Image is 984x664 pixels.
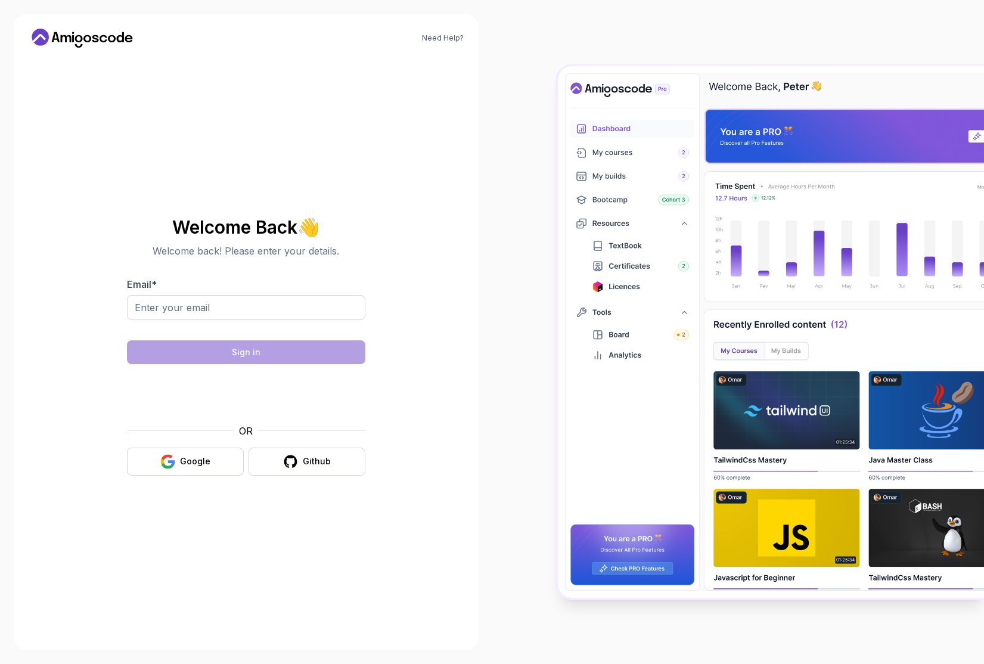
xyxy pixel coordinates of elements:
button: Sign in [127,340,365,364]
p: Welcome back! Please enter your details. [127,244,365,258]
img: Amigoscode Dashboard [558,66,984,597]
button: Github [249,448,365,476]
a: Home link [29,29,136,48]
div: Github [303,455,331,467]
label: Email * [127,278,157,290]
div: Google [180,455,210,467]
span: 👋 [297,217,320,237]
iframe: Widget que contiene una casilla de verificación para el desafío de seguridad de hCaptcha [156,371,336,417]
a: Need Help? [422,33,464,43]
div: Sign in [232,346,260,358]
input: Enter your email [127,295,365,320]
p: OR [239,424,253,438]
button: Google [127,448,244,476]
h2: Welcome Back [127,218,365,237]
